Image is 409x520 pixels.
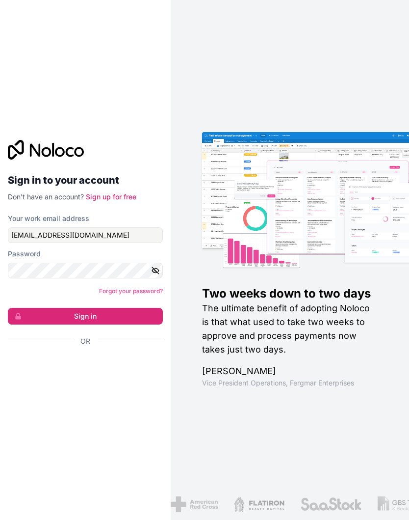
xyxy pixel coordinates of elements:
[3,357,168,379] iframe: Sign in with Google Button
[202,364,378,378] h1: [PERSON_NAME]
[300,496,362,512] img: /assets/saastock-C6Zbiodz.png
[202,286,378,301] h1: Two weeks down to two days
[202,301,378,356] h2: The ultimate benefit of adopting Noloco is that what used to take two weeks to approve and proces...
[99,287,163,295] a: Forgot your password?
[80,336,90,346] span: Or
[234,496,285,512] img: /assets/flatiron-C8eUkumj.png
[8,357,163,379] div: Sign in with Google. Opens in new tab
[8,308,163,325] button: Sign in
[8,249,41,259] label: Password
[8,171,163,189] h2: Sign in to your account
[8,263,163,278] input: Password
[171,496,218,512] img: /assets/american-red-cross-BAupjrZR.png
[202,378,378,388] h1: Vice President Operations , Fergmar Enterprises
[8,214,89,223] label: Your work email address
[8,192,84,201] span: Don't have an account?
[86,192,136,201] a: Sign up for free
[8,227,163,243] input: Email address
